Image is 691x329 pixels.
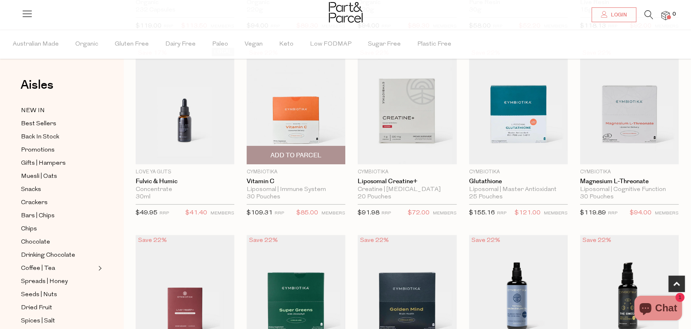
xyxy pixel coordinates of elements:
[580,168,679,176] p: Cymbiotika
[321,211,345,216] small: MEMBERS
[136,48,234,164] img: Fulvic & Humic
[21,171,96,182] a: Muesli | Oats
[497,211,506,216] small: RRP
[247,146,345,164] button: Add To Parcel
[21,159,66,168] span: Gifts | Hampers
[580,210,606,216] span: $119.89
[670,11,678,18] span: 0
[358,235,391,246] div: Save 22%
[21,251,75,260] span: Drinking Chocolate
[21,277,68,287] span: Spreads | Honey
[469,186,568,193] div: Liposomal | Master Antioxidant
[75,30,98,59] span: Organic
[165,30,196,59] span: Dairy Free
[544,211,568,216] small: MEMBERS
[136,186,234,193] div: Concentrate
[21,132,96,142] a: Back In Stock
[310,30,351,59] span: Low FODMAP
[21,106,45,116] span: NEW IN
[279,30,294,59] span: Keto
[247,210,273,216] span: $109.31
[21,106,96,116] a: NEW IN
[21,119,56,129] span: Best Sellers
[136,235,169,246] div: Save 22%
[358,178,456,185] a: Liposomal Creatine+
[212,30,228,59] span: Paleo
[609,12,627,18] span: Login
[247,178,345,185] a: Vitamin C
[358,168,456,176] p: Cymbiotika
[21,290,96,300] a: Seeds | Nuts
[21,185,41,195] span: Snacks
[358,48,456,164] img: Liposomal Creatine+
[661,11,670,20] a: 0
[580,193,614,201] span: 30 Pouches
[21,145,55,155] span: Promotions
[21,158,96,168] a: Gifts | Hampers
[21,303,96,313] a: Dried Fruit
[580,235,614,246] div: Save 22%
[247,48,345,164] img: Vitamin C
[21,211,55,221] span: Bars | Chips
[21,224,37,234] span: Chips
[381,211,391,216] small: RRP
[469,48,568,164] img: Glutathione
[21,224,96,234] a: Chips
[210,211,234,216] small: MEMBERS
[21,263,96,274] a: Coffee | Tea
[136,178,234,185] a: Fulvic & Humic
[21,132,59,142] span: Back In Stock
[136,193,150,201] span: 30ml
[159,211,169,216] small: RRP
[136,168,234,176] p: Love Ya Guts
[358,210,379,216] span: $91.98
[21,198,96,208] a: Crackers
[21,316,96,326] a: Spices | Salt
[21,303,52,313] span: Dried Fruit
[469,193,503,201] span: 25 Pouches
[21,316,55,326] span: Spices | Salt
[21,264,55,274] span: Coffee | Tea
[21,184,96,195] a: Snacks
[21,276,96,287] a: Spreads | Honey
[96,263,102,273] button: Expand/Collapse Coffee | Tea
[21,211,96,221] a: Bars | Chips
[515,208,541,219] span: $121.00
[433,211,457,216] small: MEMBERS
[630,208,652,219] span: $94.00
[270,151,321,160] span: Add To Parcel
[469,210,495,216] span: $155.16
[580,48,679,164] img: Magnesium L-Threonate
[469,178,568,185] a: Glutathione
[21,237,96,247] a: Chocolate
[21,76,53,94] span: Aisles
[358,186,456,193] div: Creatine | [MEDICAL_DATA]
[417,30,451,59] span: Plastic Free
[21,145,96,155] a: Promotions
[21,172,57,182] span: Muesli | Oats
[21,198,48,208] span: Crackers
[21,119,96,129] a: Best Sellers
[247,168,345,176] p: Cymbiotika
[115,30,149,59] span: Gluten Free
[275,211,284,216] small: RRP
[136,210,157,216] span: $49.95
[247,235,280,246] div: Save 22%
[21,250,96,260] a: Drinking Chocolate
[408,208,430,219] span: $72.00
[21,290,57,300] span: Seeds | Nuts
[580,186,679,193] div: Liposomal | Cognitive Function
[247,186,345,193] div: Liposomal | Immune System
[655,211,679,216] small: MEMBERS
[13,30,59,59] span: Australian Made
[469,235,503,246] div: Save 22%
[245,30,263,59] span: Vegan
[329,2,363,23] img: Part&Parcel
[469,168,568,176] p: Cymbiotika
[21,237,50,247] span: Chocolate
[632,296,684,322] inbox-online-store-chat: Shopify online store chat
[358,193,391,201] span: 20 Pouches
[592,7,636,22] a: Login
[368,30,401,59] span: Sugar Free
[185,208,207,219] span: $41.40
